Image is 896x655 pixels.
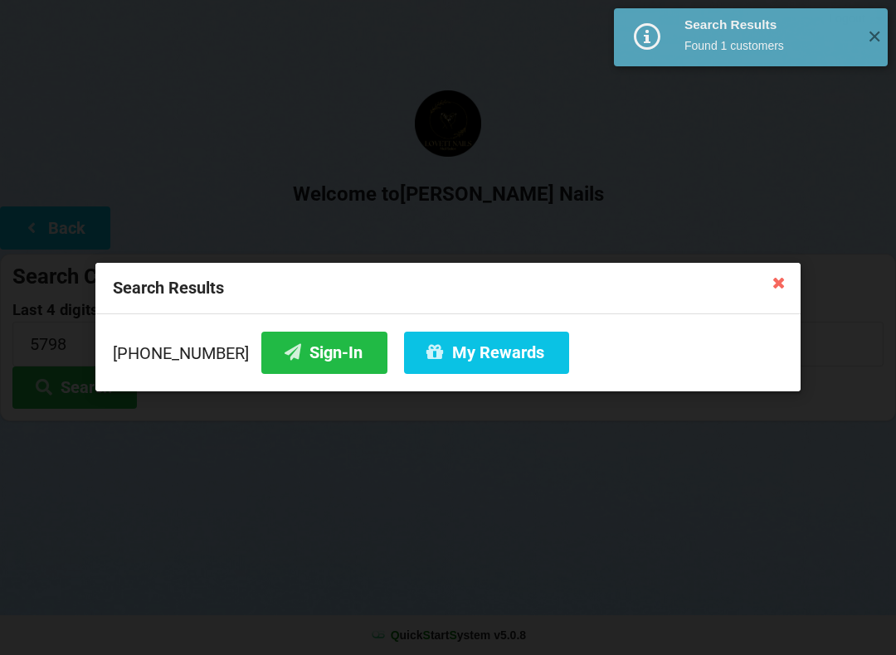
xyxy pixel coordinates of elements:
button: Sign-In [261,332,387,374]
div: Search Results [684,17,855,33]
div: [PHONE_NUMBER] [113,332,783,374]
div: Search Results [95,263,801,314]
div: Found 1 customers [684,37,855,54]
button: My Rewards [404,332,569,374]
